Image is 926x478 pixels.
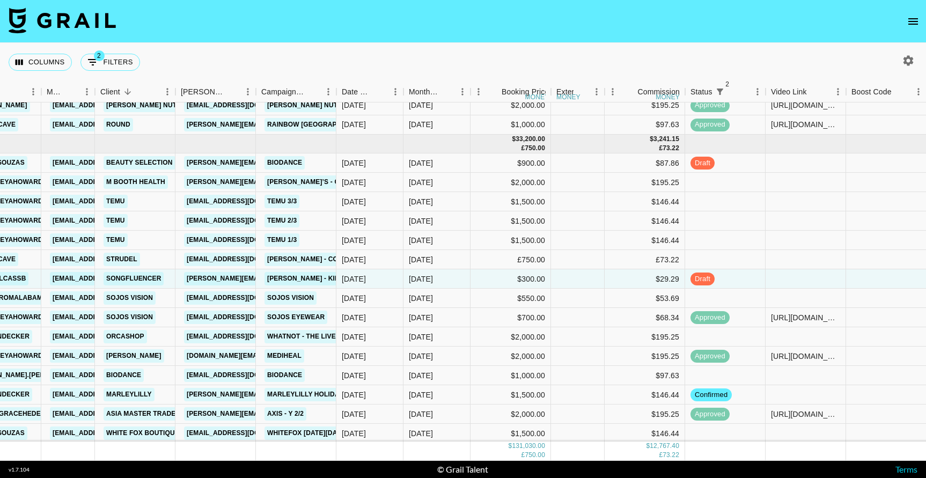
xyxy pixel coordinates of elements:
[342,351,366,362] div: 9/11/2025
[50,272,170,285] a: [EMAIL_ADDRESS][DOMAIN_NAME]
[264,272,386,285] a: [PERSON_NAME] - Killed The Man
[184,330,304,343] a: [EMAIL_ADDRESS][DOMAIN_NAME]
[605,211,685,231] div: $146.44
[771,82,807,102] div: Video Link
[104,233,128,247] a: Temu
[264,175,420,189] a: [PERSON_NAME]’s - Cold Weather Season
[50,195,170,208] a: [EMAIL_ADDRESS][DOMAIN_NAME]
[892,84,907,99] button: Sort
[50,349,170,363] a: [EMAIL_ADDRESS][DOMAIN_NAME]
[605,115,685,135] div: $97.63
[771,100,840,111] div: https://www.tiktok.com/@josh_legrove/video/7546349468258454806
[50,214,170,227] a: [EMAIL_ADDRESS][DOMAIN_NAME]
[409,119,433,130] div: Sep '25
[104,291,156,305] a: SOJOS Vision
[264,311,327,324] a: Sojos Eyewear
[225,84,240,99] button: Sort
[521,451,525,460] div: £
[50,233,170,247] a: [EMAIL_ADDRESS][DOMAIN_NAME]
[605,153,685,173] div: $87.86
[471,347,551,366] div: $2,000.00
[409,177,433,188] div: Oct '25
[184,426,304,440] a: [EMAIL_ADDRESS][DOMAIN_NAME]
[342,274,366,284] div: 10/3/2025
[409,235,433,246] div: Oct '25
[104,330,147,343] a: Orcashop
[512,135,516,144] div: $
[94,50,105,61] span: 2
[409,312,433,323] div: Oct '25
[342,409,366,420] div: 8/5/2025
[653,135,679,144] div: 3,241.15
[690,100,730,111] span: approved
[9,466,30,473] div: v 1.7.104
[690,313,730,323] span: approved
[690,82,712,102] div: Status
[807,84,822,99] button: Sort
[766,82,846,102] div: Video Link
[409,254,433,265] div: Oct '25
[184,99,304,112] a: [EMAIL_ADDRESS][DOMAIN_NAME]
[342,370,366,381] div: 9/23/2025
[305,84,320,99] button: Sort
[509,442,512,451] div: $
[605,231,685,250] div: $146.44
[902,11,924,32] button: open drawer
[409,409,433,420] div: Oct '25
[659,451,663,460] div: £
[264,195,299,208] a: TEMU 3/3
[50,253,170,266] a: [EMAIL_ADDRESS][DOMAIN_NAME]
[342,235,366,246] div: 9/15/2025
[184,156,359,170] a: [PERSON_NAME][EMAIL_ADDRESS][DOMAIN_NAME]
[372,84,387,99] button: Sort
[240,84,256,100] button: Menu
[690,390,732,400] span: confirmed
[264,426,369,440] a: Whitefox [DATE][DATE] Sale
[25,84,41,100] button: Menu
[184,291,304,305] a: [EMAIL_ADDRESS][DOMAIN_NAME]
[605,289,685,308] div: $53.69
[95,82,175,102] div: Client
[771,351,840,362] div: https://www.tiktok.com/@courtneyahoward/video/7557543875154382110
[50,369,170,382] a: [EMAIL_ADDRESS][DOMAIN_NAME]
[336,82,403,102] div: Date Created
[264,349,304,363] a: Mediheal
[771,409,840,420] div: https://www.tiktok.com/@kaylangracehedenskog/video/7556739161089248542
[690,351,730,362] span: approved
[471,269,551,289] div: $300.00
[409,293,433,304] div: Oct '25
[41,82,95,102] div: Manager
[437,464,488,475] div: © Grail Talent
[403,82,471,102] div: Month Due
[50,99,170,112] a: [EMAIL_ADDRESS][DOMAIN_NAME]
[646,442,650,451] div: $
[409,370,433,381] div: Oct '25
[50,330,170,343] a: [EMAIL_ADDRESS][DOMAIN_NAME]
[471,153,551,173] div: $900.00
[50,407,170,421] a: [EMAIL_ADDRESS][DOMAIN_NAME]
[471,366,551,385] div: $1,000.00
[727,84,743,99] button: Sort
[264,291,317,305] a: Sojos Vision
[100,82,120,102] div: Client
[471,96,551,115] div: $2,000.00
[342,216,366,226] div: 9/15/2025
[387,84,403,100] button: Menu
[690,274,715,284] span: draft
[771,119,840,130] div: https://www.tiktok.com/@thepalcave/video/7555938777835916575
[264,99,363,112] a: [PERSON_NAME] Nutrition
[264,253,349,266] a: [PERSON_NAME] - Cold
[50,426,170,440] a: [EMAIL_ADDRESS][DOMAIN_NAME]
[471,173,551,192] div: $2,000.00
[104,407,210,421] a: Asia Master Trade Co., Ltd.
[50,156,170,170] a: [EMAIL_ADDRESS][DOMAIN_NAME]
[409,389,433,400] div: Oct '25
[663,451,679,460] div: 73.22
[264,330,427,343] a: Whatnot - The Live Shopping Marketplace
[409,274,433,284] div: Oct '25
[184,253,304,266] a: [EMAIL_ADDRESS][DOMAIN_NAME]
[159,84,175,100] button: Menu
[771,312,840,323] div: https://www.tiktok.com/@courtneyahoward/video/7556787545351195934
[184,214,304,227] a: [EMAIL_ADDRESS][DOMAIN_NAME]
[64,84,79,99] button: Sort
